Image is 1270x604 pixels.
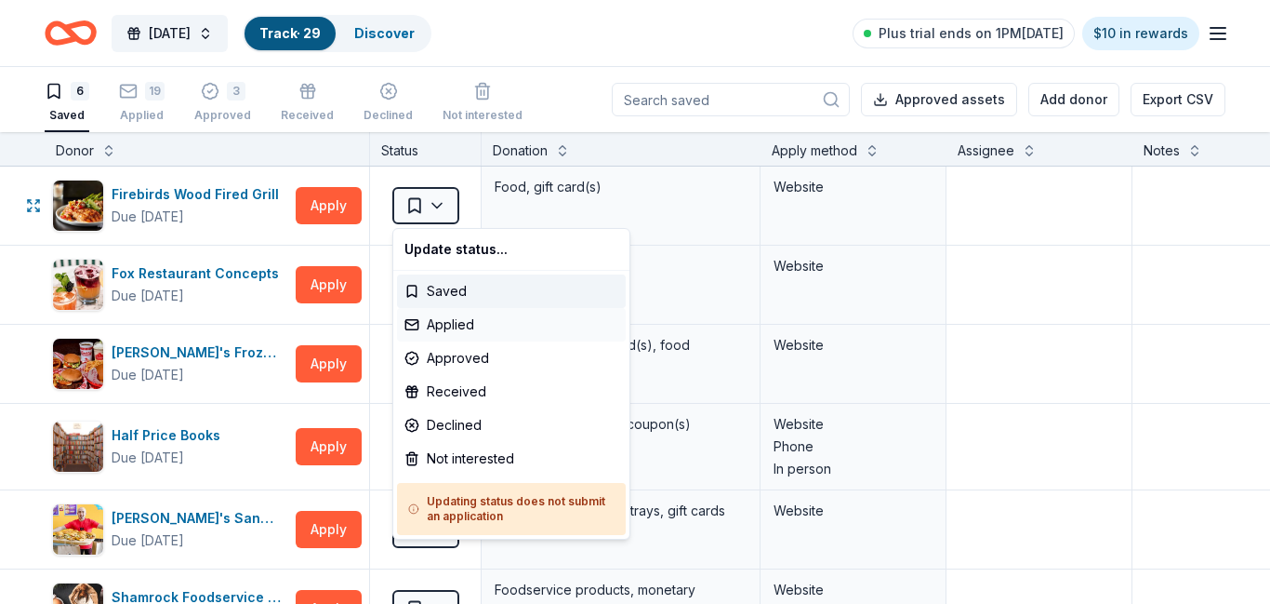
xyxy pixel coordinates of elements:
[397,375,626,409] div: Received
[408,494,615,524] h5: Updating status does not submit an application
[397,233,626,266] div: Update status...
[397,409,626,442] div: Declined
[397,308,626,342] div: Applied
[397,342,626,375] div: Approved
[397,442,626,476] div: Not interested
[397,275,626,308] div: Saved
